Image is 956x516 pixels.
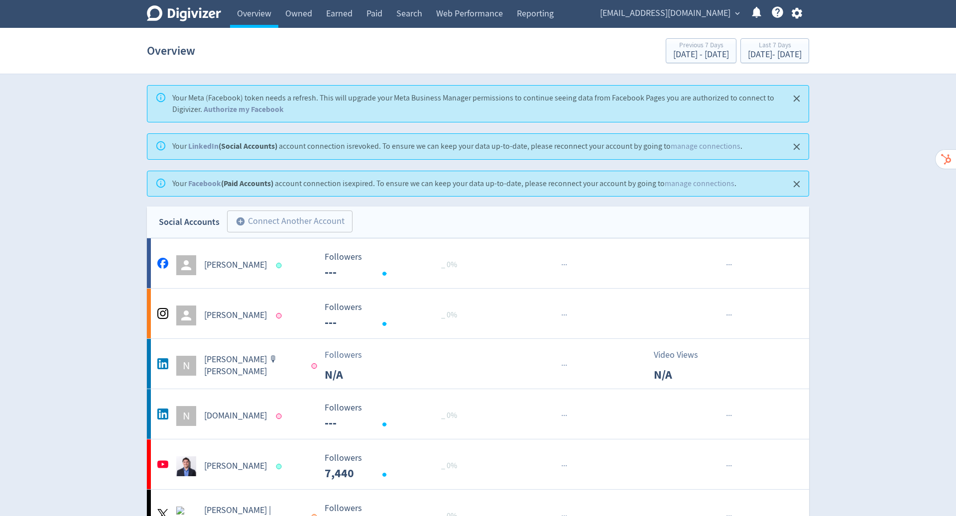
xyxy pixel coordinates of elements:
[172,174,736,194] div: Your account connection is expired . To ensure we can keep your data up-to-date, please reconnect...
[726,410,728,422] span: ·
[665,179,734,189] a: manage connections
[325,348,382,362] p: Followers
[726,309,728,321] span: ·
[176,406,196,426] div: N
[565,309,567,321] span: ·
[147,289,809,338] a: [PERSON_NAME] Followers --- Followers --- _ 0%······
[320,403,469,429] svg: Followers ---
[654,348,711,362] p: Video Views
[728,460,730,472] span: ·
[176,456,196,476] img: Neal Schaffer undefined
[563,359,565,372] span: ·
[204,259,267,271] h5: [PERSON_NAME]
[654,366,711,384] p: N/A
[561,460,563,472] span: ·
[726,259,728,271] span: ·
[236,216,245,226] span: add_circle
[227,210,353,232] button: Connect Another Account
[789,139,805,155] button: Close
[325,366,382,384] p: N/A
[789,91,805,107] button: Close
[276,313,285,318] span: Data last synced: 14 Aug 2025, 4:02am (AEST)
[673,50,729,59] div: [DATE] - [DATE]
[204,354,302,378] h5: [PERSON_NAME] 🎙 [PERSON_NAME]
[740,38,809,63] button: Last 7 Days[DATE]- [DATE]
[188,141,277,151] strong: (Social Accounts)
[789,176,805,193] button: Close
[441,310,457,320] span: _ 0%
[728,410,730,422] span: ·
[730,309,732,321] span: ·
[204,104,284,114] a: Authorize my Facebook
[188,141,219,151] a: LinkedIn
[748,50,802,59] div: [DATE] - [DATE]
[728,309,730,321] span: ·
[320,453,469,480] svg: Followers ---
[561,410,563,422] span: ·
[176,356,196,376] div: N
[276,263,285,268] span: Data last synced: 14 Oct 2025, 3:02pm (AEDT)
[563,460,565,472] span: ·
[159,215,220,229] div: Social Accounts
[147,339,809,389] a: N[PERSON_NAME] 🎙 [PERSON_NAME]FollowersN/A···Video ViewsN/A
[188,178,273,189] strong: (Paid Accounts)
[441,461,457,471] span: _ 0%
[561,309,563,321] span: ·
[311,363,320,369] span: Data last synced: 27 Oct 2023, 9:01pm (AEDT)
[172,89,781,119] div: Your Meta (Facebook) token needs a refresh. This will upgrade your Meta Business Manager permissi...
[666,38,736,63] button: Previous 7 Days[DATE] - [DATE]
[728,259,730,271] span: ·
[730,259,732,271] span: ·
[565,259,567,271] span: ·
[147,238,809,288] a: [PERSON_NAME] Followers --- Followers --- _ 0%······
[320,303,469,329] svg: Followers ---
[597,5,742,21] button: [EMAIL_ADDRESS][DOMAIN_NAME]
[561,359,563,372] span: ·
[204,310,267,321] h5: [PERSON_NAME]
[748,42,802,50] div: Last 7 Days
[320,252,469,279] svg: Followers ---
[563,309,565,321] span: ·
[441,260,457,270] span: _ 0%
[147,389,809,439] a: N[DOMAIN_NAME] Followers --- Followers --- _ 0%······
[204,460,267,472] h5: [PERSON_NAME]
[220,212,353,232] a: Connect Another Account
[730,410,732,422] span: ·
[147,35,195,67] h1: Overview
[172,137,742,156] div: Your account connection is revoked . To ensure we can keep your data up-to-date, please reconnect...
[600,5,730,21] span: [EMAIL_ADDRESS][DOMAIN_NAME]
[441,411,457,420] span: _ 0%
[563,410,565,422] span: ·
[565,410,567,422] span: ·
[671,141,740,151] a: manage connections
[565,359,567,372] span: ·
[188,178,221,189] a: Facebook
[204,410,267,422] h5: [DOMAIN_NAME]
[563,259,565,271] span: ·
[726,460,728,472] span: ·
[276,413,285,419] span: Data last synced: 27 Oct 2023, 10:01pm (AEDT)
[276,464,285,469] span: Data last synced: 14 Oct 2025, 3:01am (AEDT)
[147,439,809,489] a: Neal Schaffer undefined[PERSON_NAME] Followers --- _ 0% Followers 7,440 ······
[561,259,563,271] span: ·
[733,9,742,18] span: expand_more
[673,42,729,50] div: Previous 7 Days
[565,460,567,472] span: ·
[730,460,732,472] span: ·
